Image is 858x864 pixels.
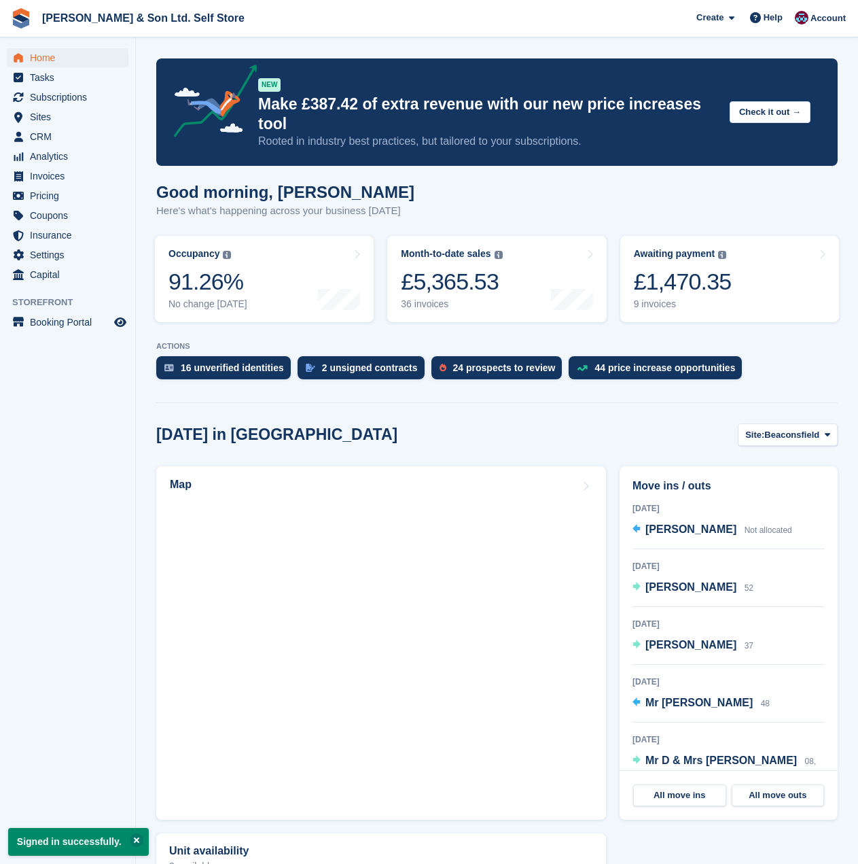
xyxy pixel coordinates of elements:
div: [DATE] [632,560,825,572]
a: menu [7,186,128,205]
div: 2 unsigned contracts [322,362,418,373]
a: Preview store [112,314,128,330]
a: [PERSON_NAME] 37 [632,637,753,655]
a: menu [7,226,128,245]
a: menu [7,127,128,146]
a: 44 price increase opportunities [569,356,749,386]
img: price_increase_opportunities-93ffe204e8149a01c8c9dc8f82e8f89637d9d84a8eef4429ea346261dce0b2c0.svg [577,365,588,371]
div: 16 unverified identities [181,362,284,373]
div: [DATE] [632,502,825,515]
div: £1,470.35 [634,268,732,296]
a: menu [7,265,128,284]
div: [DATE] [632,733,825,746]
a: 2 unsigned contracts [298,356,431,386]
a: [PERSON_NAME] & Son Ltd. Self Store [37,7,250,29]
div: [DATE] [632,676,825,688]
img: stora-icon-8386f47178a22dfd0bd8f6a31ec36ba5ce8667c1dd55bd0f319d3a0aa187defe.svg [11,8,31,29]
a: menu [7,88,128,107]
span: Insurance [30,226,111,245]
a: 16 unverified identities [156,356,298,386]
div: £5,365.53 [401,268,502,296]
div: Occupancy [168,248,219,260]
span: Home [30,48,111,67]
a: menu [7,245,128,264]
span: Storefront [12,296,135,309]
a: Mr [PERSON_NAME] 48 [632,695,770,712]
span: Coupons [30,206,111,225]
h2: Map [170,479,192,491]
span: Capital [30,265,111,284]
a: [PERSON_NAME] 52 [632,579,753,597]
div: 44 price increase opportunities [594,362,735,373]
a: Awaiting payment £1,470.35 9 invoices [620,236,839,322]
img: price-adjustments-announcement-icon-8257ccfd72463d97f412b2fc003d46551f7dbcb40ab6d574587a9cd5c0d94... [162,65,257,142]
span: 37 [745,641,753,651]
a: menu [7,48,128,67]
span: Settings [30,245,111,264]
button: Site: Beaconsfield [738,424,838,446]
span: Beaconsfield [764,428,819,442]
div: No change [DATE] [168,298,247,310]
a: 24 prospects to review [431,356,569,386]
span: [PERSON_NAME] [645,639,736,651]
span: Sites [30,107,111,126]
span: 52 [745,583,753,593]
span: Help [764,11,783,24]
span: 48 [761,699,770,708]
div: 36 invoices [401,298,502,310]
img: icon-info-grey-7440780725fd019a000dd9b08b2336e03edf1995a4989e88bcd33f0948082b44.svg [495,251,503,259]
p: Signed in successfully. [8,828,149,856]
span: Tasks [30,68,111,87]
span: Booking Portal [30,313,111,332]
img: prospect-51fa495bee0391a8d652442698ab0144808aea92771e9ea1ae160a38d050c398.svg [440,364,446,372]
div: 91.26% [168,268,247,296]
button: Check it out → [730,101,810,124]
p: Make £387.42 of extra revenue with our new price increases tool [258,94,719,134]
a: menu [7,68,128,87]
p: ACTIONS [156,342,838,351]
div: NEW [258,78,281,92]
a: menu [7,107,128,126]
span: Pricing [30,186,111,205]
a: All move outs [732,784,825,806]
span: Site: [745,428,764,442]
img: contract_signature_icon-13c848040528278c33f63329250d36e43548de30e8caae1d1a13099fd9432cc5.svg [306,364,315,372]
a: Occupancy 91.26% No change [DATE] [155,236,374,322]
span: Invoices [30,167,111,186]
h2: [DATE] in [GEOGRAPHIC_DATA] [156,426,397,444]
img: icon-info-grey-7440780725fd019a000dd9b08b2336e03edf1995a4989e88bcd33f0948082b44.svg [718,251,726,259]
span: Create [696,11,723,24]
div: 9 invoices [634,298,732,310]
span: [PERSON_NAME] [645,581,736,593]
div: Month-to-date sales [401,248,490,260]
a: [PERSON_NAME] Not allocated [632,521,792,539]
span: [PERSON_NAME] [645,523,736,535]
h1: Good morning, [PERSON_NAME] [156,183,414,201]
span: Mr [PERSON_NAME] [645,697,753,708]
a: Month-to-date sales £5,365.53 36 invoices [387,236,606,322]
div: Awaiting payment [634,248,715,260]
a: Mr D & Mrs [PERSON_NAME] 08, 54 [632,753,825,788]
a: menu [7,206,128,225]
a: menu [7,167,128,186]
span: Analytics [30,147,111,166]
a: menu [7,313,128,332]
div: 24 prospects to review [453,362,556,373]
span: Not allocated [745,525,792,535]
p: Rooted in industry best practices, but tailored to your subscriptions. [258,134,719,149]
span: CRM [30,127,111,146]
img: icon-info-grey-7440780725fd019a000dd9b08b2336e03edf1995a4989e88bcd33f0948082b44.svg [223,251,231,259]
a: Map [156,466,606,820]
h2: Unit availability [169,845,249,857]
img: Ben Tripp [795,11,808,24]
h2: Move ins / outs [632,478,825,494]
a: All move ins [633,784,726,806]
span: Account [810,12,846,25]
span: Subscriptions [30,88,111,107]
img: verify_identity-adf6edd0f0f0b5bbfe63781bf79b02c33cf7c696d77639b501bdc392416b5a36.svg [164,364,174,372]
div: [DATE] [632,618,825,630]
p: Here's what's happening across your business [DATE] [156,203,414,219]
a: menu [7,147,128,166]
span: Mr D & Mrs [PERSON_NAME] [645,755,797,766]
